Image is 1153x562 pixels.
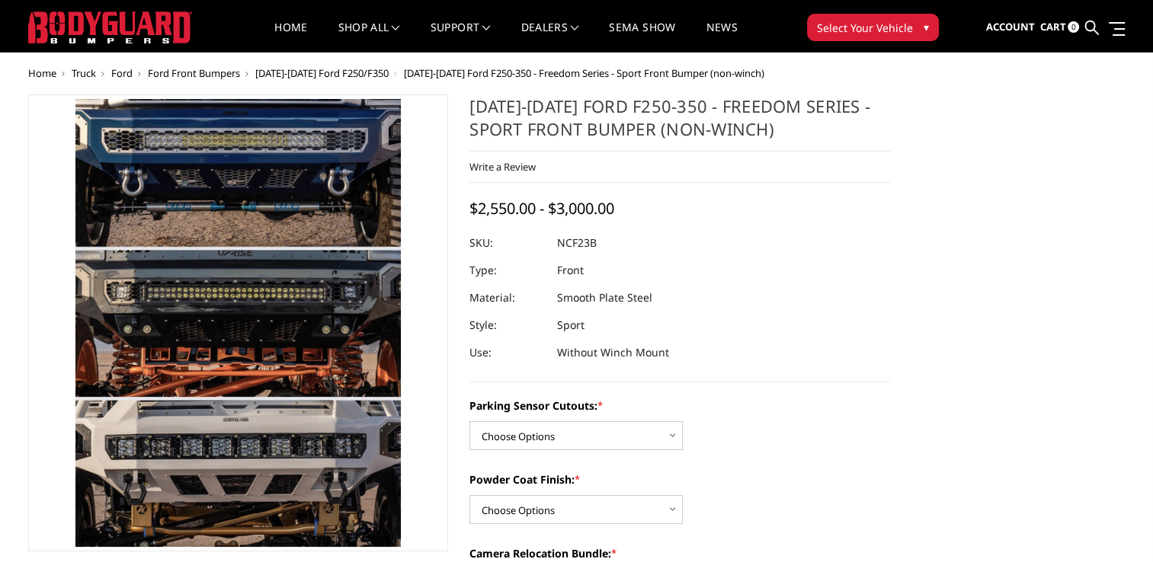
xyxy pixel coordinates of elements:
[469,398,890,414] label: Parking Sensor Cutouts:
[404,66,764,80] span: [DATE]-[DATE] Ford F250-350 - Freedom Series - Sport Front Bumper (non-winch)
[924,19,929,35] span: ▾
[148,66,240,80] a: Ford Front Bumpers
[469,311,546,339] dt: Style:
[521,22,579,52] a: Dealers
[338,22,400,52] a: shop all
[1039,20,1065,34] span: Cart
[469,160,536,174] a: Write a Review
[469,284,546,311] dt: Material:
[111,66,133,80] a: Ford
[1039,7,1079,48] a: Cart 0
[1077,489,1153,562] iframe: Chat Widget
[807,14,939,41] button: Select Your Vehicle
[469,257,546,284] dt: Type:
[1068,21,1079,33] span: 0
[469,471,890,487] label: Powder Coat Finish:
[706,22,737,52] a: News
[469,229,546,257] dt: SKU:
[609,22,675,52] a: SEMA Show
[469,545,890,561] label: Camera Relocation Bundle:
[431,22,491,52] a: Support
[469,339,546,366] dt: Use:
[557,339,669,366] dd: Without Winch Mount
[469,94,890,152] h1: [DATE]-[DATE] Ford F250-350 - Freedom Series - Sport Front Bumper (non-winch)
[817,20,913,36] span: Select Your Vehicle
[557,284,652,311] dd: Smooth Plate Steel
[72,66,96,80] a: Truck
[469,198,614,219] span: $2,550.00 - $3,000.00
[28,94,449,551] a: 2023-2025 Ford F250-350 - Freedom Series - Sport Front Bumper (non-winch)
[28,11,192,43] img: BODYGUARD BUMPERS
[985,7,1034,48] a: Account
[557,229,597,257] dd: NCF23B
[557,257,584,284] dd: Front
[255,66,389,80] a: [DATE]-[DATE] Ford F250/F350
[28,66,56,80] a: Home
[274,22,307,52] a: Home
[557,311,585,339] dd: Sport
[985,20,1034,34] span: Account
